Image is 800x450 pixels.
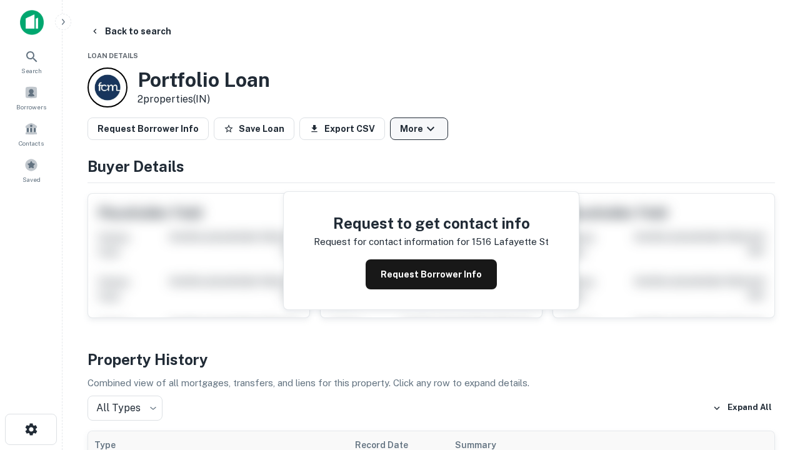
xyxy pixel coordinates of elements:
a: Saved [4,153,59,187]
h4: Buyer Details [87,155,775,177]
p: Request for contact information for [314,234,469,249]
h4: Request to get contact info [314,212,549,234]
button: Request Borrower Info [366,259,497,289]
button: More [390,117,448,140]
div: All Types [87,396,162,421]
h3: Portfolio Loan [137,68,270,92]
button: Request Borrower Info [87,117,209,140]
span: Borrowers [16,102,46,112]
p: 1516 lafayette st [472,234,549,249]
span: Contacts [19,138,44,148]
a: Borrowers [4,81,59,114]
a: Contacts [4,117,59,151]
span: Saved [22,174,41,184]
img: capitalize-icon.png [20,10,44,35]
button: Expand All [709,399,775,417]
p: 2 properties (IN) [137,92,270,107]
button: Back to search [85,20,176,42]
span: Loan Details [87,52,138,59]
button: Save Loan [214,117,294,140]
span: Search [21,66,42,76]
iframe: Chat Widget [737,310,800,370]
a: Search [4,44,59,78]
h4: Property History [87,348,775,371]
button: Export CSV [299,117,385,140]
p: Combined view of all mortgages, transfers, and liens for this property. Click any row to expand d... [87,376,775,391]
